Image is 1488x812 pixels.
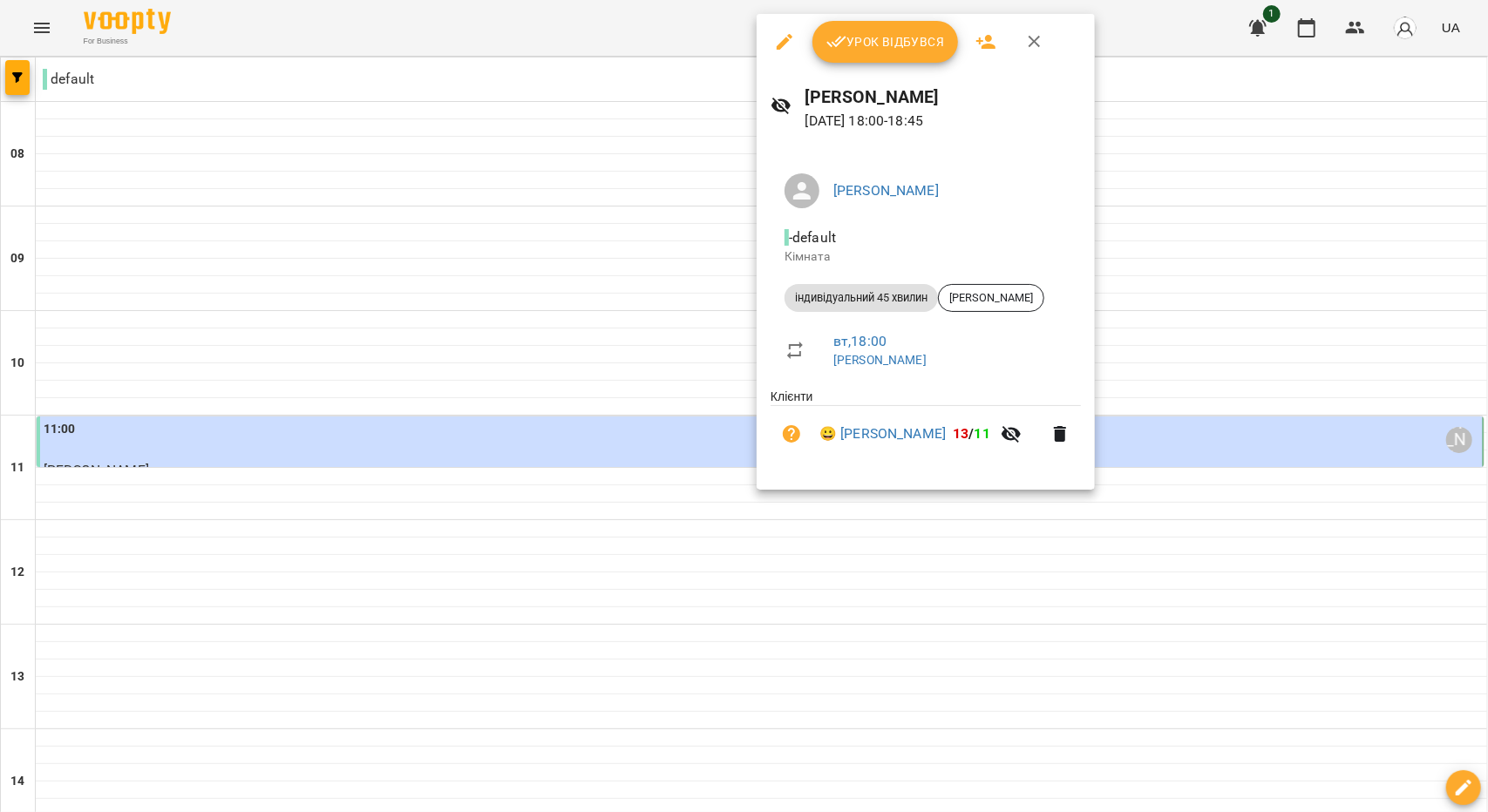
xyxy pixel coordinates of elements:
span: - default [785,229,839,246]
span: Урок відбувся [826,31,945,52]
b: / [953,425,990,442]
button: Візит ще не сплачено. Додати оплату? [771,413,812,455]
span: 13 [953,425,968,442]
a: вт , 18:00 [833,333,887,349]
p: Кімната [785,248,1067,266]
p: [DATE] 18:00 - 18:45 [805,111,1081,132]
div: [PERSON_NAME] [938,284,1044,312]
h6: [PERSON_NAME] [805,84,1081,111]
span: 11 [975,425,990,442]
a: [PERSON_NAME] [833,182,939,199]
a: 😀 [PERSON_NAME] [819,423,946,444]
span: індивідуальний 45 хвилин [785,290,938,306]
a: [PERSON_NAME] [833,353,927,367]
span: [PERSON_NAME] [939,290,1043,306]
button: Урок відбувся [812,21,959,63]
ul: Клієнти [771,388,1081,469]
